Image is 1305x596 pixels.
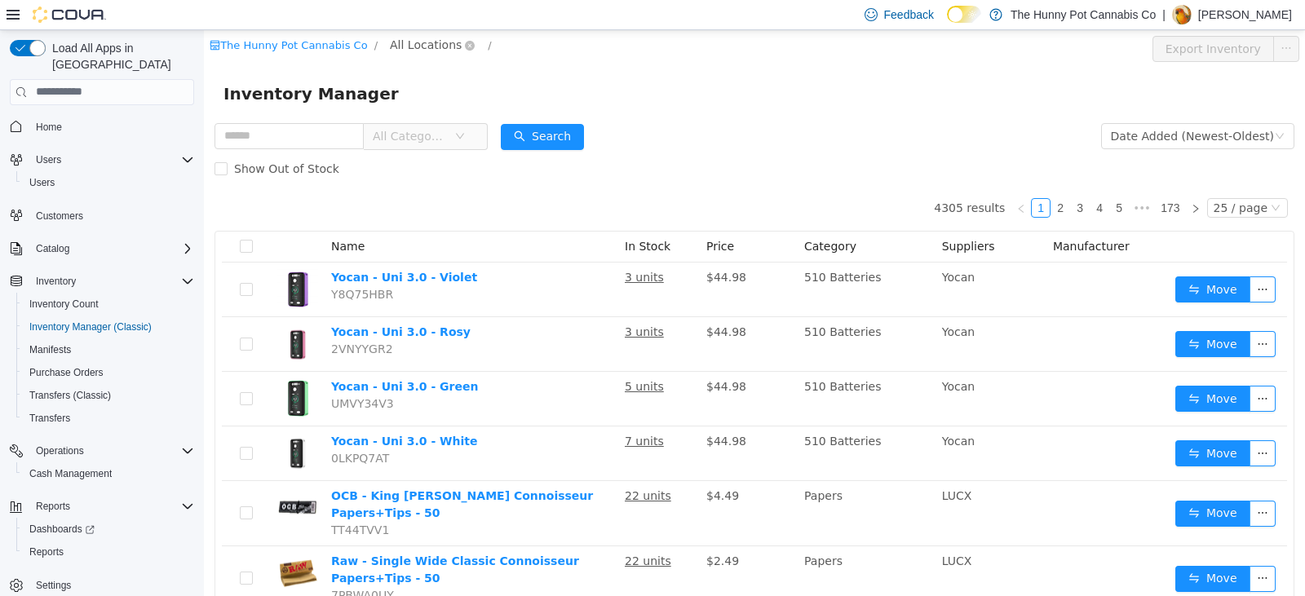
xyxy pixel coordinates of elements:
button: Operations [29,441,91,461]
td: 510 Batteries [594,396,732,451]
i: icon: left [812,174,822,183]
a: icon: shopThe Hunny Pot Cannabis Co [6,9,163,21]
p: The Hunny Pot Cannabis Co [1011,5,1156,24]
u: 7 units [421,404,460,417]
li: Next Page [982,168,1002,188]
img: Yocan - Uni 3.0 - Green hero shot [73,348,114,389]
button: Users [3,148,201,171]
div: Andy Ramgobin [1172,5,1192,24]
span: Price [502,210,530,223]
span: Manifests [29,343,71,356]
img: Yocan - Uni 3.0 - Rosy hero shot [73,294,114,334]
button: Customers [3,204,201,227]
span: Inventory Manager (Classic) [23,317,194,337]
button: Transfers (Classic) [16,384,201,407]
span: $44.98 [502,350,542,363]
button: Operations [3,439,201,462]
span: Operations [29,441,194,461]
span: Settings [36,579,71,592]
li: 4305 results [730,168,801,188]
p: [PERSON_NAME] [1198,5,1292,24]
button: icon: ellipsis [1046,470,1072,497]
button: Purchase Orders [16,361,201,384]
span: $44.98 [502,241,542,254]
span: Purchase Orders [23,363,194,382]
button: icon: ellipsis [1046,246,1072,272]
span: Dashboards [23,519,194,539]
i: icon: down [251,101,261,113]
span: 7PBWA0UY [127,558,190,572]
span: Customers [29,205,194,226]
a: Home [29,117,69,137]
button: Inventory Count [16,293,201,316]
i: icon: close-circle [261,11,271,20]
button: Export Inventory [949,6,1070,32]
button: icon: ellipsis [1046,536,1072,562]
span: Inventory Manager [20,51,205,77]
span: Cash Management [23,464,194,483]
span: Home [29,117,194,137]
a: OCB - King [PERSON_NAME] Connoisseur Papers+Tips - 50 [127,459,389,489]
span: Catalog [36,242,69,255]
span: Feedback [884,7,934,23]
span: ••• [925,168,951,188]
span: Transfers [29,412,70,425]
span: Inventory Manager (Classic) [29,320,152,333]
td: Papers [594,516,732,581]
button: Users [29,150,68,170]
span: UMVY34V3 [127,367,190,380]
td: 510 Batteries [594,232,732,287]
button: icon: swapMove [971,246,1046,272]
button: Catalog [29,239,76,258]
span: Reports [23,542,194,562]
i: icon: down [1067,173,1077,184]
span: 2VNYYGR2 [127,312,189,325]
span: / [170,9,174,21]
a: Reports [23,542,70,562]
span: Cash Management [29,467,112,480]
a: 173 [952,169,980,187]
span: Yocan [738,295,771,308]
td: 510 Batteries [594,342,732,396]
img: Yocan - Uni 3.0 - Violet hero shot [73,239,114,280]
span: Show Out of Stock [24,132,142,145]
span: Catalog [29,239,194,258]
a: Transfers (Classic) [23,386,117,405]
button: icon: searchSearch [297,94,380,120]
button: icon: swapMove [971,470,1046,497]
span: Users [29,176,55,189]
span: Transfers (Classic) [29,389,111,402]
li: 5 [905,168,925,188]
button: Home [3,115,201,139]
span: Reports [29,545,64,558]
span: Reports [36,500,70,513]
button: Users [16,171,201,194]
span: Inventory Count [23,294,194,314]
a: Settings [29,576,77,595]
button: Reports [16,541,201,563]
li: 3 [866,168,886,188]
span: LUCX [738,524,768,537]
span: 0LKPQ7AT [127,422,185,435]
u: 5 units [421,350,460,363]
span: Customers [36,210,83,223]
span: $44.98 [502,295,542,308]
td: 510 Batteries [594,287,732,342]
button: Reports [3,495,201,518]
span: All Locations [186,6,258,24]
a: Users [23,173,61,192]
button: Inventory Manager (Classic) [16,316,201,338]
span: Manufacturer [849,210,926,223]
span: Yocan [738,350,771,363]
span: LUCX [738,459,768,472]
li: 173 [951,168,981,188]
span: In Stock [421,210,467,223]
span: Inventory [29,272,194,291]
button: Catalog [3,237,201,260]
a: Dashboards [23,519,101,539]
button: Manifests [16,338,201,361]
i: icon: down [1071,101,1081,113]
button: Inventory [29,272,82,291]
span: Inventory [36,275,76,288]
a: Cash Management [23,464,118,483]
